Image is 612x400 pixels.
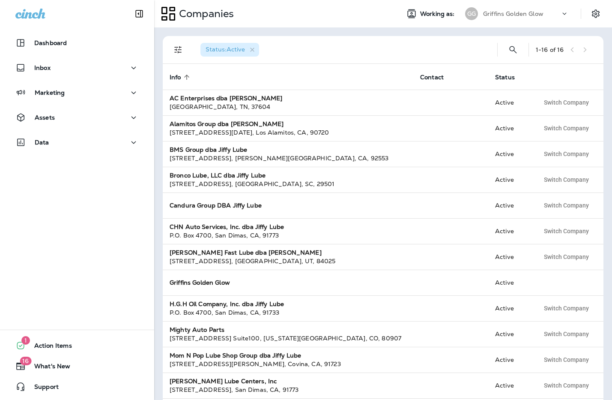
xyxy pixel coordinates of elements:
td: Active [488,141,532,167]
p: Companies [176,7,234,20]
td: Active [488,192,532,218]
strong: [PERSON_NAME] Lube Centers, Inc [170,377,277,385]
div: GG [465,7,478,20]
span: Working as: [420,10,457,18]
span: Contact [420,73,455,81]
span: Status [495,74,515,81]
span: Switch Company [544,331,589,337]
button: Switch Company [539,328,594,340]
button: Settings [588,6,603,21]
div: [STREET_ADDRESS] , San Dimas , CA , 91773 [170,385,406,394]
p: Assets [35,114,55,121]
span: Switch Company [544,228,589,234]
button: Marketing [9,84,146,101]
span: Info [170,73,192,81]
span: 1 [21,336,30,345]
button: Inbox [9,59,146,76]
span: Switch Company [544,357,589,363]
div: [STREET_ADDRESS][PERSON_NAME] , Covina , CA , 91723 [170,360,406,368]
span: Support [26,383,59,394]
strong: CHN Auto Services, Inc. dba Jiffy Lube [170,223,284,231]
span: 16 [20,357,31,365]
span: Switch Company [544,151,589,157]
span: Switch Company [544,202,589,208]
strong: BMS Group dba Jiffy Lube [170,146,247,153]
button: Dashboard [9,34,146,51]
td: Active [488,218,532,244]
div: [STREET_ADDRESS] , [GEOGRAPHIC_DATA] , SC , 29501 [170,180,406,188]
span: Switch Company [544,125,589,131]
button: Switch Company [539,353,594,366]
strong: AC Enterprises dba [PERSON_NAME] [170,94,282,102]
span: Status : Active [206,45,245,53]
button: Switch Company [539,147,594,160]
div: P.O. Box 4700 , San Dimas , CA , 91733 [170,308,406,317]
td: Active [488,167,532,192]
strong: Candura Group DBA Jiffy Lube [170,202,262,209]
div: P.O. Box 4700 , San Dimas , CA , 91773 [170,231,406,240]
td: Active [488,115,532,141]
span: What's New [26,363,70,373]
p: Inbox [34,64,51,71]
button: Support [9,378,146,395]
button: Switch Company [539,199,594,212]
td: Active [488,347,532,373]
td: Active [488,270,532,295]
div: [STREET_ADDRESS] , [PERSON_NAME][GEOGRAPHIC_DATA] , CA , 92553 [170,154,406,162]
p: Data [35,139,49,146]
strong: H.G.H Oil Company, Inc. dba Jiffy Lube [170,300,284,308]
button: Switch Company [539,302,594,315]
button: Switch Company [539,250,594,263]
button: Search Companies [505,41,522,58]
td: Active [488,90,532,115]
button: Switch Company [539,225,594,238]
span: Switch Company [544,99,589,105]
span: Switch Company [544,305,589,311]
span: Status [495,73,526,81]
button: 16What's New [9,358,146,375]
span: Switch Company [544,254,589,260]
div: [STREET_ADDRESS][DATE] , Los Alamitos , CA , 90720 [170,128,406,137]
button: 1Action Items [9,337,146,354]
p: Griffins Golden Glow [483,10,543,17]
button: Switch Company [539,173,594,186]
button: Filters [170,41,187,58]
div: [STREET_ADDRESS] Suite100 , [US_STATE][GEOGRAPHIC_DATA] , CO , 80907 [170,334,406,343]
div: [GEOGRAPHIC_DATA] , TN , 37604 [170,102,406,111]
strong: Mighty Auto Parts [170,326,224,334]
strong: Mom N Pop Lube Shop Group dba Jiffy Lube [170,352,302,359]
button: Assets [9,109,146,126]
button: Switch Company [539,122,594,135]
td: Active [488,373,532,398]
td: Active [488,244,532,270]
td: Active [488,295,532,321]
strong: Alamitos Group dba [PERSON_NAME] [170,120,284,128]
p: Dashboard [34,39,67,46]
div: [STREET_ADDRESS] , [GEOGRAPHIC_DATA] , UT , 84025 [170,257,406,265]
td: Active [488,321,532,347]
strong: Bronco Lube, LLC dba Jiffy Lube [170,171,266,179]
strong: Griffins Golden Glow [170,279,230,286]
span: Contact [420,74,444,81]
span: Switch Company [544,177,589,183]
button: Data [9,134,146,151]
button: Switch Company [539,96,594,109]
button: Collapse Sidebar [127,5,151,22]
div: Status:Active [200,43,259,57]
strong: [PERSON_NAME] Fast Lube dba [PERSON_NAME] [170,249,322,256]
span: Info [170,74,181,81]
span: Switch Company [544,382,589,388]
div: 1 - 16 of 16 [536,46,564,53]
span: Action Items [26,342,72,352]
button: Switch Company [539,379,594,392]
p: Marketing [35,89,65,96]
